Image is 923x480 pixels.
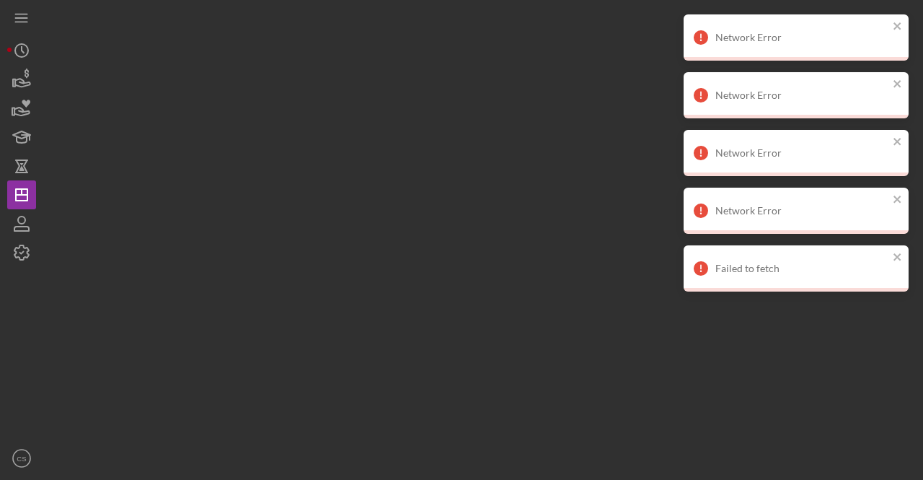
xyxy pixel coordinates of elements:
div: Network Error [715,147,888,159]
div: Network Error [715,32,888,43]
button: close [893,251,903,265]
button: close [893,78,903,92]
div: Network Error [715,205,888,217]
button: close [893,136,903,149]
div: Failed to fetch [715,263,888,274]
button: CS [7,444,36,473]
div: Network Error [715,90,888,101]
button: close [893,193,903,207]
button: close [893,20,903,34]
text: CS [17,455,26,463]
